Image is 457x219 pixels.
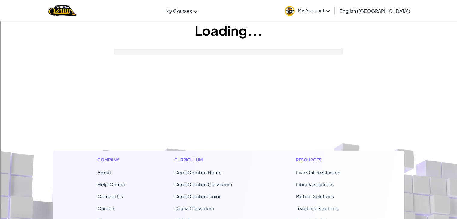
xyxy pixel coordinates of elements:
[285,6,295,16] img: avatar
[48,4,76,17] img: Home
[337,3,413,19] a: English ([GEOGRAPHIC_DATA])
[48,4,76,17] a: Ozaria by CodeCombat logo
[340,8,410,14] span: English ([GEOGRAPHIC_DATA])
[298,7,330,13] span: My Account
[282,1,333,20] a: My Account
[166,8,192,14] span: My Courses
[163,3,200,19] a: My Courses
